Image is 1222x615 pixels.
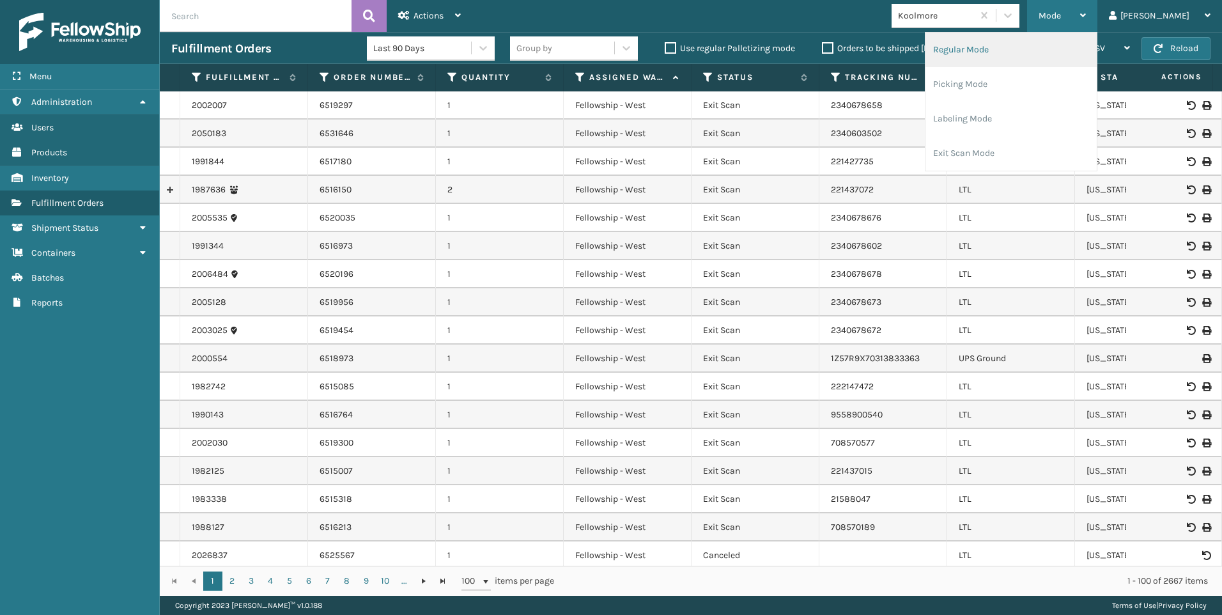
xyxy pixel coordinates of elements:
a: 9 [357,572,376,591]
td: Exit Scan [692,345,819,373]
td: [US_STATE] [1075,541,1203,570]
a: 1990143 [192,409,224,421]
td: 6525567 [308,541,436,570]
td: LTL [947,401,1075,429]
i: Print BOL [1202,439,1210,448]
a: Terms of Use [1112,601,1156,610]
button: Reload [1141,37,1210,60]
td: 2340678676 [819,204,947,232]
a: 8 [337,572,357,591]
div: 1 - 100 of 2667 items [572,575,1208,588]
td: Fellowship - West [564,316,692,345]
i: Print BOL [1202,326,1210,335]
td: Fellowship - West [564,91,692,120]
td: Exit Scan [692,373,819,401]
td: 1 [436,373,564,401]
span: Administration [31,97,92,107]
td: 708570577 [819,429,947,457]
label: Status [717,72,794,83]
td: [US_STATE] [1075,204,1203,232]
td: Fellowship - West [564,288,692,316]
a: 2005535 [192,212,228,224]
td: Fellowship - West [564,485,692,513]
span: Products [31,147,67,158]
td: 2340678658 [819,91,947,120]
a: 2002030 [192,437,228,449]
td: Fellowship - West [564,429,692,457]
a: 4 [261,572,280,591]
td: 6517180 [308,148,436,176]
td: 222147472 [819,373,947,401]
td: 6515007 [308,457,436,485]
td: Exit Scan [692,120,819,148]
td: 1 [436,513,564,541]
i: Print BOL [1202,270,1210,279]
i: Print BOL [1202,495,1210,504]
a: Go to the next page [414,572,433,591]
i: Print BOL [1202,129,1210,138]
td: 1 [436,429,564,457]
a: 1Z57R9X70313833363 [831,353,920,364]
li: Labeling Mode [925,102,1097,136]
a: 1982125 [192,465,224,478]
a: 1988127 [192,521,224,534]
div: Last 90 Days [373,42,472,55]
i: Void BOL [1187,298,1195,307]
td: 6519956 [308,288,436,316]
td: LTL [947,288,1075,316]
td: Exit Scan [692,457,819,485]
td: 1 [436,120,564,148]
i: Void BOL [1187,242,1195,251]
td: Exit Scan [692,91,819,120]
td: Fellowship - West [564,373,692,401]
div: Group by [516,42,552,55]
i: Void BOL [1187,185,1195,194]
i: Print BOL [1202,410,1210,419]
td: Fellowship - West [564,232,692,260]
label: Use regular Palletizing mode [665,43,795,54]
li: Picking Mode [925,67,1097,102]
i: Print BOL [1202,185,1210,194]
td: 6516150 [308,176,436,204]
div: | [1112,596,1207,615]
td: Fellowship - West [564,204,692,232]
td: Fellowship - West [564,457,692,485]
a: 2006484 [192,268,228,281]
td: 6519300 [308,429,436,457]
a: 1982742 [192,380,226,393]
td: 6516973 [308,232,436,260]
td: 2340603502 [819,120,947,148]
h3: Fulfillment Orders [171,41,271,56]
a: Privacy Policy [1158,601,1207,610]
label: State [1101,72,1178,83]
td: 1 [436,457,564,485]
td: Exit Scan [692,485,819,513]
label: Assigned Warehouse [589,72,667,83]
td: Fellowship - West [564,120,692,148]
a: Go to the last page [433,572,452,591]
i: Void BOL [1187,326,1195,335]
a: 1991844 [192,155,224,168]
label: Tracking Number [845,72,922,83]
span: Go to the next page [419,576,429,586]
td: LTL [947,232,1075,260]
span: Containers [31,247,75,258]
td: 2340678602 [819,232,947,260]
span: Fulfillment Orders [31,198,104,208]
td: 1 [436,485,564,513]
i: Void BOL [1187,382,1195,391]
i: Void BOL [1187,495,1195,504]
i: Void BOL [1187,214,1195,222]
li: Regular Mode [925,33,1097,67]
a: 2026837 [192,549,228,562]
span: 100 [461,575,481,588]
p: Copyright 2023 [PERSON_NAME]™ v 1.0.188 [175,596,322,615]
a: 2002007 [192,99,227,112]
td: [US_STATE] [1075,345,1203,373]
span: Shipment Status [31,222,98,233]
td: LTL [947,373,1075,401]
td: Exit Scan [692,204,819,232]
a: 1 [203,572,222,591]
i: Void BOL [1187,410,1195,419]
td: Exit Scan [692,260,819,288]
